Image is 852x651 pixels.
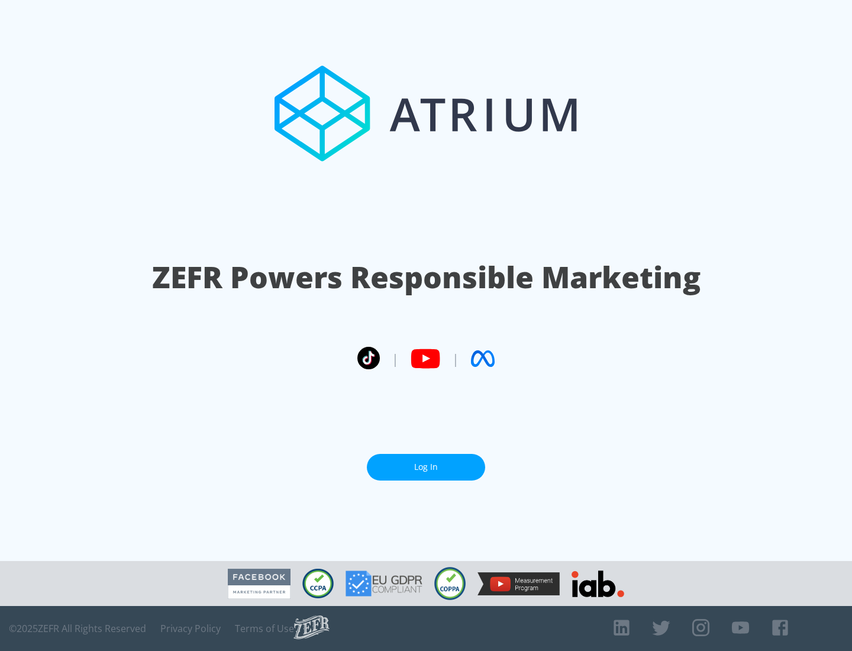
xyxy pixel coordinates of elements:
img: YouTube Measurement Program [477,572,560,595]
span: © 2025 ZEFR All Rights Reserved [9,623,146,634]
img: IAB [572,571,624,597]
h1: ZEFR Powers Responsible Marketing [152,257,701,298]
span: | [452,350,459,368]
a: Terms of Use [235,623,294,634]
span: | [392,350,399,368]
a: Privacy Policy [160,623,221,634]
img: CCPA Compliant [302,569,334,598]
img: COPPA Compliant [434,567,466,600]
img: Facebook Marketing Partner [228,569,291,599]
img: GDPR Compliant [346,571,422,597]
a: Log In [367,454,485,481]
